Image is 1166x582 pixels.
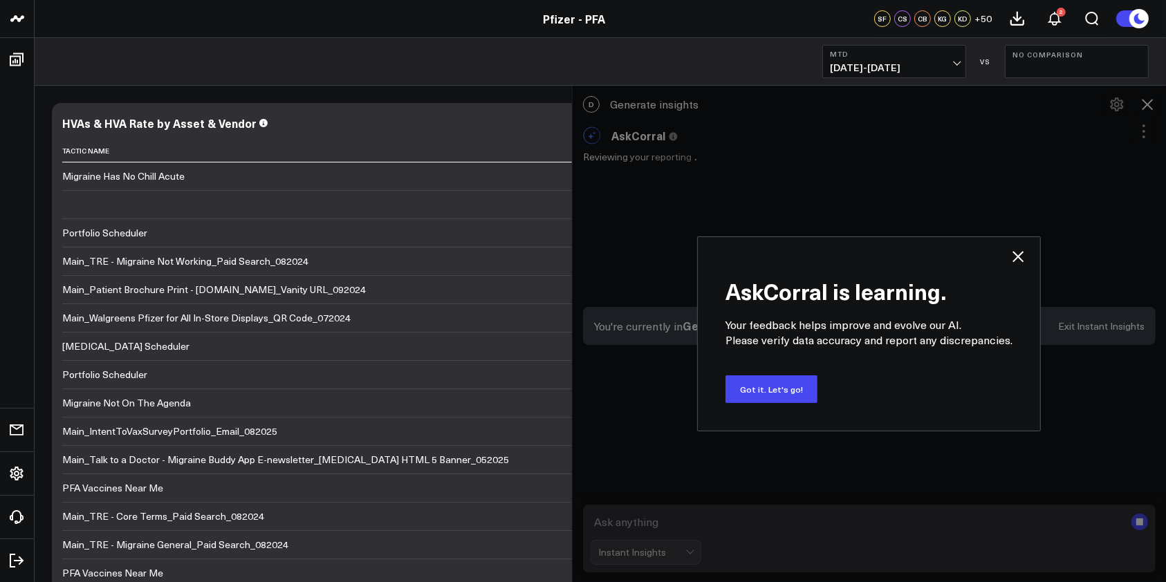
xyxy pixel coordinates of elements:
[62,538,288,552] div: Main_TRE - Migraine General_Paid Search_082024
[62,566,163,580] div: PFA Vaccines Near Me
[1012,50,1141,59] b: No Comparison
[62,140,678,162] th: Tactic Name
[954,10,971,27] div: KD
[62,339,189,353] div: [MEDICAL_DATA] Scheduler
[725,265,1012,303] h2: AskCorral is learning.
[62,509,264,523] div: Main_TRE - Core Terms_Paid Search_082024
[725,317,1012,348] p: Your feedback helps improve and evolve our AI. Please verify data accuracy and report any discrep...
[544,11,606,26] a: Pfizer - PFA
[974,10,992,27] button: +50
[62,424,277,438] div: Main_IntentToVaxSurveyPortfolio_Email_082025
[62,115,257,131] div: HVAs & HVA Rate by Asset & Vendor
[62,254,308,268] div: Main_TRE - Migraine Not Working_Paid Search_082024
[725,375,817,403] button: Got it. Let's go!
[973,57,998,66] div: VS
[914,10,931,27] div: CB
[62,169,185,183] div: Migraine Has No Chill Acute
[894,10,911,27] div: CS
[62,283,366,297] div: Main_Patient Brochure Print - [DOMAIN_NAME]_Vanity URL_092024
[830,50,959,58] b: MTD
[822,45,966,78] button: MTD[DATE]-[DATE]
[874,10,891,27] div: SF
[62,481,163,495] div: PFA Vaccines Near Me
[62,453,509,467] div: Main_Talk to a Doctor - Migraine Buddy App E-newsletter_[MEDICAL_DATA] HTML 5 Banner_052025
[62,226,147,240] div: Portfolio Scheduler
[62,368,147,382] div: Portfolio Scheduler
[830,62,959,73] span: [DATE] - [DATE]
[62,311,351,325] div: Main_Walgreens Pfizer for All In-Store Displays_QR Code_072024
[934,10,951,27] div: KG
[1005,45,1149,78] button: No Comparison
[974,14,992,24] span: + 50
[62,396,191,410] div: Migraine Not On The Agenda
[1057,8,1066,17] div: 2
